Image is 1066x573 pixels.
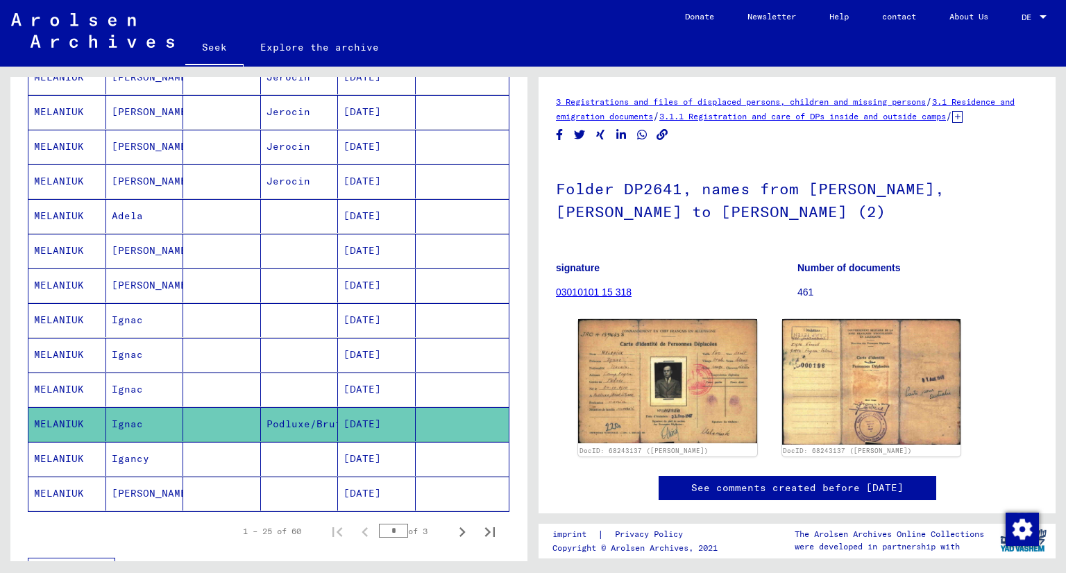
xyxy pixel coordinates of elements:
font: 461 [797,286,813,298]
font: were developed in partnership with [795,541,960,551]
a: imprint [552,527,598,542]
a: 3 Registrations and files of displaced persons, children and missing persons [556,96,926,107]
font: MELANIUK [34,244,84,257]
font: Privacy Policy [615,529,683,539]
font: / [653,110,659,122]
font: [PERSON_NAME] [112,175,193,187]
a: 3.1.1 Registration and care of DPs inside and outside camps [659,111,946,121]
font: MELANIUK [34,348,84,361]
button: Share on LinkedIn [614,126,629,144]
img: 001.jpg [578,319,757,443]
font: [DATE] [344,175,381,187]
font: imprint [552,529,586,539]
a: Explore the archive [244,31,396,64]
font: Ignac [112,314,143,326]
div: Change consent [1005,512,1038,545]
font: Help [829,11,849,22]
font: of 3 [408,526,428,536]
font: Igancy [112,452,149,465]
font: Seek [202,41,227,53]
a: Privacy Policy [604,527,700,542]
font: Number of documents [797,262,901,273]
font: Ignac [112,383,143,395]
font: [DATE] [344,383,381,395]
font: [PERSON_NAME] [112,279,193,291]
font: [DATE] [344,279,381,291]
font: [DATE] [344,105,381,118]
font: Jerocin [266,175,310,187]
font: [PERSON_NAME] [112,105,193,118]
font: Newsletter [747,11,796,22]
button: Share on Facebook [552,126,567,144]
font: MELANIUK [34,279,84,291]
font: Jerocin [266,140,310,153]
font: MELANIUK [34,209,84,222]
button: Last page [476,518,504,545]
font: MELANIUK [34,175,84,187]
font: The Arolsen Archives Online Collections [795,529,984,539]
button: First page [323,518,351,545]
button: Previous page [351,518,379,545]
font: MELANIUK [34,418,84,430]
font: Podluxe/Brut/Litowik [266,418,391,430]
font: signature [556,262,600,273]
font: [DATE] [344,418,381,430]
a: See comments created before [DATE] [691,481,904,495]
a: DocID: 68243137 ([PERSON_NAME]) [579,447,709,454]
font: Donate [685,11,714,22]
font: MELANIUK [34,452,84,465]
font: Copyright © Arolsen Archives, 2021 [552,542,718,553]
button: Next page [448,518,476,545]
a: 03010101 15 318 [556,286,632,298]
font: [DATE] [344,452,381,465]
font: Adela [112,209,143,222]
img: 002.jpg [782,319,961,445]
font: [DATE] [344,140,381,153]
font: / [946,110,952,122]
font: [PERSON_NAME] [112,71,193,83]
font: See comments created before [DATE] [691,481,904,494]
font: | [598,528,604,540]
font: Jerocin [266,105,310,118]
font: [DATE] [344,209,381,222]
button: Share on Xing [593,126,608,144]
font: 1 – 25 of 60 [243,526,301,536]
font: Explore the archive [260,41,379,53]
font: contact [882,11,916,22]
font: MELANIUK [34,140,84,153]
font: / [926,95,932,108]
font: [DATE] [344,487,381,499]
img: Arolsen_neg.svg [11,13,174,48]
button: Share on WhatsApp [635,126,650,144]
img: Change consent [1006,513,1039,546]
font: [DATE] [344,71,381,83]
font: Jerocin [266,71,310,83]
font: [PERSON_NAME] [112,487,193,499]
img: yv_logo.png [997,523,1049,558]
font: MELANIUK [34,314,84,326]
a: DocID: 68243137 ([PERSON_NAME]) [783,447,912,454]
font: MELANIUK [34,487,84,499]
button: Copy link [655,126,670,144]
font: MELANIUK [34,105,84,118]
font: [DATE] [344,244,381,257]
font: [DATE] [344,314,381,326]
button: Share on Twitter [573,126,587,144]
font: MELANIUK [34,71,84,83]
font: Ignac [112,418,143,430]
font: [PERSON_NAME] [112,140,193,153]
font: MELANIUK [34,383,84,395]
font: About Us [949,11,988,22]
font: Folder DP2641, names from [PERSON_NAME], [PERSON_NAME] to [PERSON_NAME] (2) [556,179,945,221]
font: DE [1022,12,1031,22]
font: [PERSON_NAME] [112,244,193,257]
font: Ignac [112,348,143,361]
font: [DATE] [344,348,381,361]
a: Seek [185,31,244,67]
